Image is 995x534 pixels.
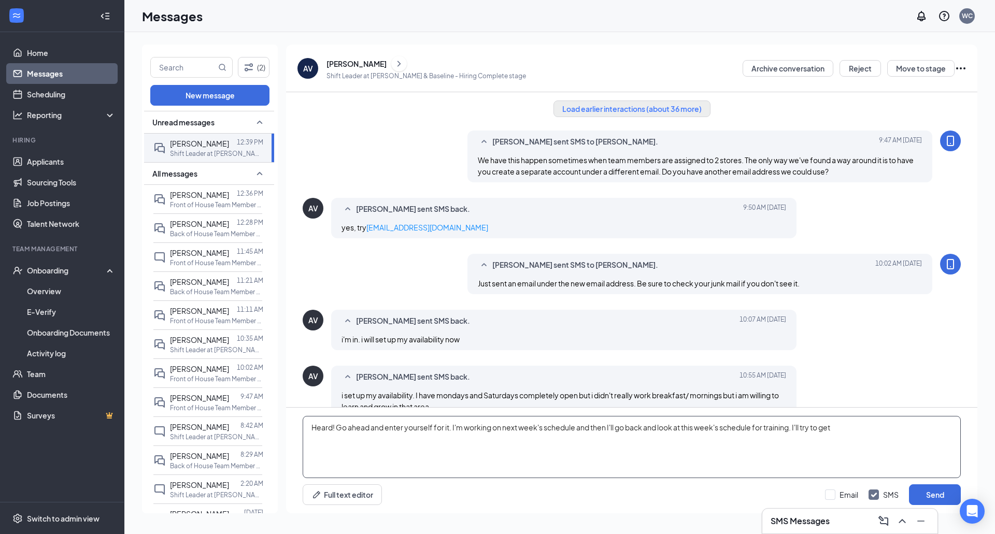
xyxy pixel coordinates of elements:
span: [PERSON_NAME] [170,422,229,431]
button: Minimize [913,513,929,529]
a: Applicants [27,151,116,172]
span: [PERSON_NAME] [170,393,229,402]
svg: ChevronRight [394,57,404,70]
span: yes, try [342,223,488,232]
p: [DATE] [244,508,263,517]
span: [DATE] 10:07 AM [740,315,786,327]
a: Overview [27,281,116,301]
svg: MagnifyingGlass [218,63,226,71]
h1: Messages [142,7,203,25]
a: Team [27,364,116,384]
h3: SMS Messages [771,515,830,527]
span: i'm in. i will set up my availability now [342,335,460,344]
svg: DoubleChat [153,142,166,154]
span: [PERSON_NAME] [170,139,229,148]
button: ChevronUp [894,513,911,529]
svg: MobileSms [944,258,957,270]
p: Shift Leader at [PERSON_NAME] & Baseline [170,490,263,499]
svg: SmallChevronUp [478,259,490,271]
svg: DoubleChat [153,309,166,322]
span: [PERSON_NAME] [170,248,229,257]
span: [PERSON_NAME] sent SMS back. [356,371,470,383]
svg: SmallChevronUp [478,136,490,148]
button: New message [150,85,269,106]
svg: Filter [243,61,255,74]
div: AV [308,371,318,381]
p: 12:39 PM [237,138,263,147]
button: Full text editorPen [303,484,382,505]
span: [DATE] 9:50 AM [743,203,786,215]
p: Shift Leader at [PERSON_NAME] & Baseline [170,149,263,158]
span: [PERSON_NAME] sent SMS back. [356,315,470,327]
span: [PERSON_NAME] [170,480,229,489]
p: Shift Leader at [PERSON_NAME] & Baseline [170,345,263,354]
svg: DoubleChat [153,193,166,206]
span: [PERSON_NAME] [170,509,229,518]
div: Team Management [12,244,113,253]
p: Shift Leader at [PERSON_NAME] & Baseline [170,432,263,441]
div: Reporting [27,110,116,120]
p: Shift Leader at [PERSON_NAME] & Baseline - Hiring Complete stage [326,71,526,80]
svg: SmallChevronUp [342,203,354,215]
svg: UserCheck [12,265,23,276]
span: [PERSON_NAME] [170,306,229,315]
svg: Ellipses [955,62,967,75]
svg: DoubleChat [153,367,166,380]
svg: ChatInactive [153,483,166,496]
div: AV [308,315,318,325]
button: Filter (2) [238,57,269,78]
svg: SmallChevronUp [342,315,354,327]
span: [PERSON_NAME] [170,277,229,286]
span: Unread messages [152,117,215,127]
span: We have this happen sometimes when team members are assigned to 2 stores. The only way we've foun... [478,155,914,176]
svg: QuestionInfo [938,10,950,22]
span: i set up my availability. I have mondays and Saturdays completely open but i didn't really work b... [342,391,779,411]
span: [DATE] 10:02 AM [875,259,922,271]
svg: DoubleChat [153,222,166,235]
p: Front of House Team Member at [GEOGRAPHIC_DATA] & Baseline [170,258,263,267]
input: Search [151,57,216,77]
p: Front of House Team Member at [GEOGRAPHIC_DATA] & Baseline [170,200,263,209]
a: Messages [27,63,116,84]
svg: DoubleChat [153,454,166,467]
svg: Pen [311,489,322,500]
div: AV [303,63,313,74]
p: 10:35 AM [237,334,263,343]
div: [PERSON_NAME] [326,59,387,69]
span: [PERSON_NAME] [170,335,229,344]
p: Front of House Team Member at [GEOGRAPHIC_DATA] & Baseline [170,403,263,412]
p: Front of House Team Member at [GEOGRAPHIC_DATA] & Baseline [170,374,263,383]
p: Back of House Team Member at [GEOGRAPHIC_DATA] & Baseline [170,229,263,238]
button: ChevronRight [391,56,407,71]
p: 12:36 PM [237,189,263,198]
button: Reject [840,60,881,77]
div: Hiring [12,136,113,145]
button: Load earlier interactions (about 36 more) [553,100,710,117]
svg: Settings [12,513,23,524]
p: 11:21 AM [237,276,263,285]
svg: ChevronUp [896,515,908,527]
p: 11:45 AM [237,247,263,256]
a: Onboarding Documents [27,322,116,343]
svg: DoubleChat [153,280,166,293]
p: 11:11 AM [237,305,263,314]
svg: Collapse [100,11,110,21]
button: ComposeMessage [875,513,892,529]
p: 2:20 AM [240,479,263,488]
svg: ComposeMessage [877,515,890,527]
svg: Analysis [12,110,23,120]
button: Move to stage [887,60,955,77]
svg: ChatInactive [153,512,166,525]
p: Front of House Team Member at [GEOGRAPHIC_DATA] & Baseline [170,316,263,325]
svg: WorkstreamLogo [11,10,22,21]
span: [PERSON_NAME] sent SMS to [PERSON_NAME]. [492,259,658,271]
div: WC [962,11,973,20]
a: SurveysCrown [27,405,116,426]
button: Send [909,484,961,505]
div: Onboarding [27,265,107,276]
p: 10:02 AM [237,363,263,372]
a: Scheduling [27,84,116,105]
a: Talent Network [27,213,116,234]
svg: SmallChevronUp [253,167,266,180]
svg: DoubleChat [153,396,166,409]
